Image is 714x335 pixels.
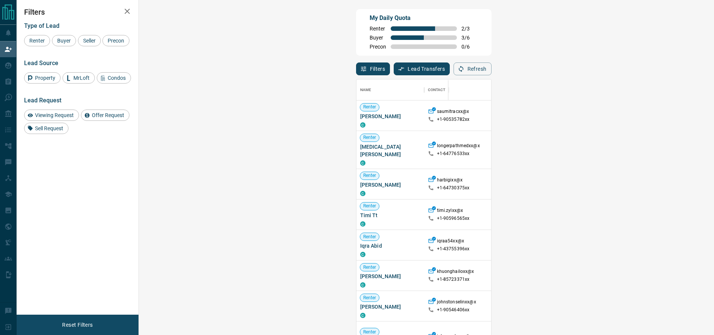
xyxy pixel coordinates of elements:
[360,143,420,158] span: [MEDICAL_DATA][PERSON_NAME]
[437,268,474,276] p: khuonghailoxx@x
[57,318,97,331] button: Reset Filters
[461,26,478,32] span: 2 / 3
[360,221,365,227] div: condos.ca
[360,264,379,271] span: Renter
[437,151,470,157] p: +1- 64776533xx
[360,234,379,240] span: Renter
[461,35,478,41] span: 3 / 6
[27,38,47,44] span: Renter
[360,79,371,100] div: Name
[437,215,470,222] p: +1- 90596565xx
[360,104,379,110] span: Renter
[32,112,76,118] span: Viewing Request
[356,79,424,100] div: Name
[437,238,464,246] p: iqraa54xx@x
[360,191,365,196] div: condos.ca
[360,172,379,179] span: Renter
[360,160,365,166] div: condos.ca
[437,307,470,313] p: +1- 90546406xx
[437,177,463,185] p: harbigixx@x
[97,72,131,84] div: Condos
[370,14,478,23] p: My Daily Quota
[360,303,420,311] span: [PERSON_NAME]
[81,110,129,121] div: Offer Request
[102,35,129,46] div: Precon
[360,295,379,301] span: Renter
[437,276,470,283] p: +1- 85723371xx
[461,44,478,50] span: 0 / 6
[360,122,365,128] div: condos.ca
[437,207,463,215] p: timi.zylxx@x
[394,62,450,75] button: Lead Transfers
[437,108,469,116] p: saumitracxx@x
[370,26,386,32] span: Renter
[437,116,470,123] p: +1- 90535782xx
[78,35,101,46] div: Seller
[32,125,66,131] span: Sell Request
[360,181,420,189] span: [PERSON_NAME]
[52,35,76,46] div: Buyer
[105,38,127,44] span: Precon
[24,123,69,134] div: Sell Request
[105,75,128,81] span: Condos
[437,299,476,307] p: johnstonselinxx@x
[55,38,73,44] span: Buyer
[89,112,127,118] span: Offer Request
[71,75,92,81] span: MrLoft
[24,59,58,67] span: Lead Source
[360,134,379,141] span: Renter
[360,203,379,209] span: Renter
[24,97,61,104] span: Lead Request
[360,252,365,257] div: condos.ca
[24,22,59,29] span: Type of Lead
[428,79,446,100] div: Contact
[360,242,420,250] span: Iqra Abid
[360,313,365,318] div: condos.ca
[360,282,365,288] div: condos.ca
[454,62,492,75] button: Refresh
[360,113,420,120] span: [PERSON_NAME]
[360,212,420,219] span: Timi Tt
[360,273,420,280] span: [PERSON_NAME]
[62,72,95,84] div: MrLoft
[24,72,61,84] div: Property
[24,35,50,46] div: Renter
[437,185,470,191] p: +1- 64730375xx
[356,62,390,75] button: Filters
[370,44,386,50] span: Precon
[81,38,98,44] span: Seller
[32,75,58,81] span: Property
[24,8,131,17] h2: Filters
[437,143,480,151] p: longerpathmedxx@x
[437,246,470,252] p: +1- 43755396xx
[370,35,386,41] span: Buyer
[24,110,79,121] div: Viewing Request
